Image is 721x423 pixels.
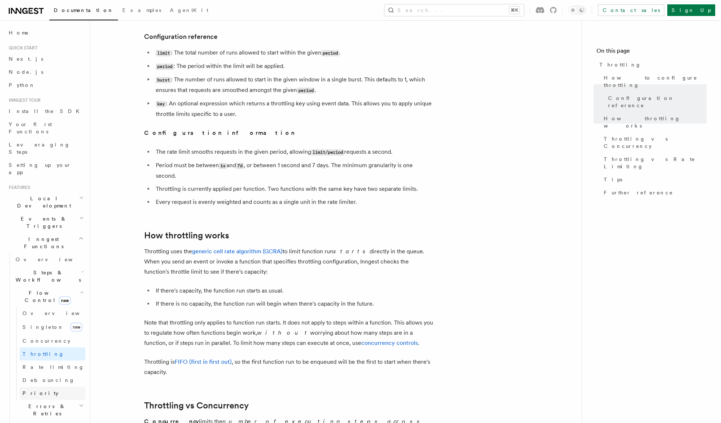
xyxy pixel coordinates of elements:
a: Throttling [596,58,706,71]
span: Overview [16,257,90,262]
span: Leveraging Steps [9,142,70,155]
li: : The number of runs allowed to start in the given window in a single burst. This defaults to 1, ... [154,74,435,96]
span: Concurrency [23,338,70,344]
a: Throttling vs Concurrency [601,132,706,153]
div: Flow Controlnew [13,307,85,400]
p: Throttling uses the to limit function run directly in the queue. When you send an event or invoke... [144,246,435,277]
a: How to configure throttling [601,71,706,92]
span: Next.js [9,56,43,62]
span: Errors & Retries [13,403,79,417]
button: Flow Controlnew [13,286,85,307]
code: key [156,101,166,107]
li: : The period within the limit will be applied. [154,61,435,72]
a: Documentation [49,2,118,20]
li: Every request is evenly weighted and counts as a single unit in the rate limiter. [154,197,435,207]
span: How throttling works [604,115,706,129]
li: : An optional expression which returns a throttling key using event data. This allows you to appl... [154,98,435,119]
span: Throttling vs Rate Limiting [604,156,706,170]
span: Install the SDK [9,108,84,114]
span: Inngest Functions [6,235,78,250]
span: Steps & Workflows [13,269,81,283]
span: new [59,297,71,305]
a: Rate limiting [20,360,85,374]
p: Note that throttling only applies to function run starts. It does not apply to steps within a fun... [144,318,435,348]
span: Inngest tour [6,97,41,103]
code: 1s [219,163,227,169]
strong: Configuration information [144,129,295,136]
span: Priority [23,390,58,396]
a: Throttling vs Concurrency [144,400,249,411]
button: Toggle dark mode [569,6,586,15]
a: Singletonnew [20,320,85,334]
span: Examples [122,7,161,13]
a: Configuration reference [144,32,217,42]
code: period [156,64,174,70]
a: Install the SDK [6,105,85,118]
a: concurrency controls [361,339,418,346]
a: Contact sales [598,4,664,16]
a: Setting up your app [6,158,85,179]
code: period [321,50,339,56]
span: Local Development [6,195,79,209]
code: burst [156,77,171,83]
a: Overview [20,307,85,320]
li: : The total number of runs allowed to start within the given . [154,48,435,58]
span: Configuration reference [608,94,706,109]
button: Steps & Workflows [13,266,85,286]
a: Concurrency [20,334,85,347]
code: limit/period [311,149,344,156]
button: Events & Triggers [6,212,85,233]
em: without [257,329,310,336]
code: period [297,88,315,94]
button: Search...⌘K [384,4,524,16]
span: Quick start [6,45,37,51]
span: Debouncing [23,377,75,383]
a: Configuration reference [605,92,706,112]
a: Leveraging Steps [6,138,85,158]
a: Priority [20,387,85,400]
a: AgentKit [166,2,213,20]
span: Further reference [604,189,673,196]
span: Setting up your app [9,162,71,175]
span: Tips [604,176,622,183]
button: Errors & Retries [13,400,85,420]
span: Home [9,29,29,36]
li: If there is no capacity, the function run will begin when there's capacity in the future. [154,299,435,309]
span: Throttling [23,351,64,357]
a: generic cell rate algorithm (GCRA) [192,248,282,255]
em: starts [333,248,370,255]
a: Node.js [6,65,85,78]
a: Throttling vs Rate Limiting [601,153,706,173]
span: How to configure throttling [604,74,706,89]
a: Python [6,78,85,92]
button: Inngest Functions [6,233,85,253]
li: Throttling is currently applied per function. Two functions with the same key have two separate l... [154,184,435,194]
span: Node.js [9,69,43,75]
a: Tips [601,173,706,186]
span: new [70,323,82,331]
li: Period must be between and , or between 1 second and 7 days. The minimum granularity is one second. [154,160,435,181]
span: Features [6,185,30,190]
a: Examples [118,2,166,20]
a: Further reference [601,186,706,199]
a: Sign Up [667,4,715,16]
span: AgentKit [170,7,208,13]
kbd: ⌘K [509,7,520,14]
a: Debouncing [20,374,85,387]
a: Next.js [6,52,85,65]
a: Overview [13,253,85,266]
span: Flow Control [13,289,80,304]
p: Throttling is , so the first function run to be enqueued will be the first to start when there's ... [144,357,435,377]
span: Rate limiting [23,364,84,370]
a: How throttling works [144,230,229,241]
a: Throttling [20,347,85,360]
code: limit [156,50,171,56]
span: Your first Functions [9,121,52,134]
span: Throttling [599,61,641,68]
li: The rate limit smooths requests in the given period, allowing requests a second. [154,147,435,157]
span: Documentation [54,7,114,13]
span: Throttling vs Concurrency [604,135,706,150]
code: 7d [236,163,244,169]
span: Python [9,82,35,88]
h4: On this page [596,47,706,58]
